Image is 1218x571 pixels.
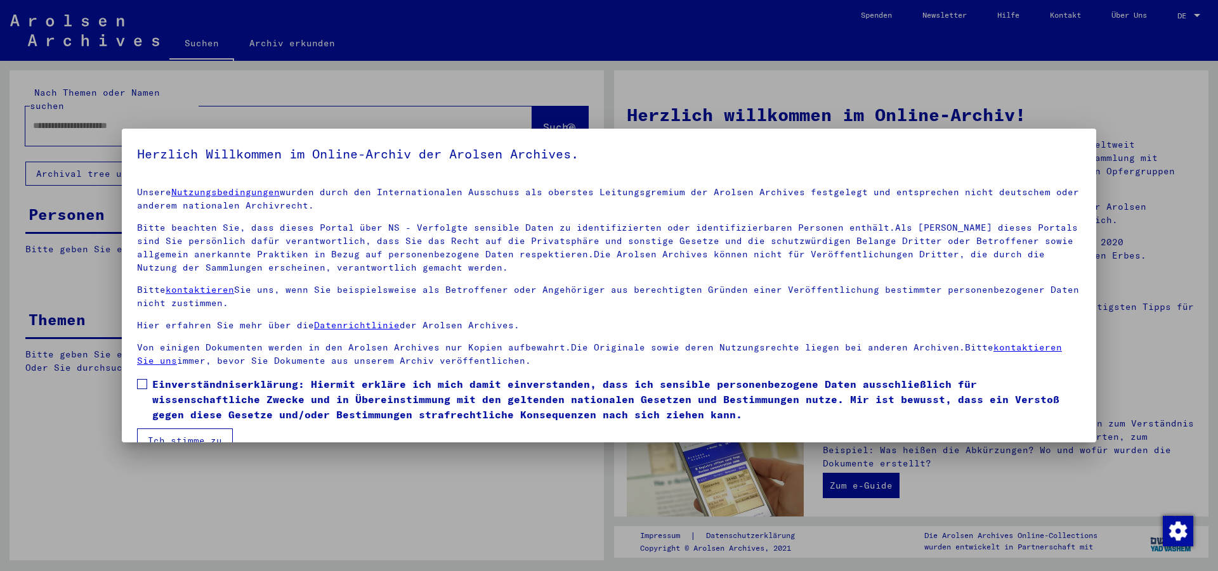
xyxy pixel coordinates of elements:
a: Datenrichtlinie [314,319,400,331]
p: Von einigen Dokumenten werden in den Arolsen Archives nur Kopien aufbewahrt.Die Originale sowie d... [137,341,1081,368]
span: Einverständniserklärung: Hiermit erkläre ich mich damit einverstanden, dass ich sensible personen... [152,376,1081,422]
p: Bitte Sie uns, wenn Sie beispielsweise als Betroffener oder Angehöriger aus berechtigten Gründen ... [137,283,1081,310]
a: Nutzungsbedingungen [171,186,280,198]
p: Unsere wurden durch den Internationalen Ausschuss als oberstes Leitungsgremium der Arolsen Archiv... [137,186,1081,212]
a: kontaktieren [166,284,234,295]
img: Zustimmung ändern [1163,516,1193,546]
h5: Herzlich Willkommen im Online-Archiv der Arolsen Archives. [137,144,1081,164]
p: Hier erfahren Sie mehr über die der Arolsen Archives. [137,319,1081,332]
button: Ich stimme zu [137,428,233,452]
a: kontaktieren Sie uns [137,342,1062,366]
p: Bitte beachten Sie, dass dieses Portal über NS - Verfolgte sensible Daten zu identifizierten oder... [137,221,1081,274]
